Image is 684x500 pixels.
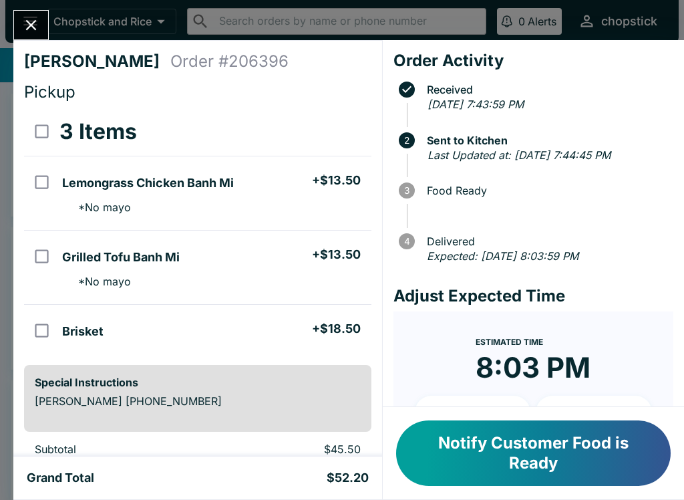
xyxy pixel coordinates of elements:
[170,51,289,72] h4: Order # 206396
[24,108,371,354] table: orders table
[27,470,94,486] h5: Grand Total
[24,51,170,72] h4: [PERSON_NAME]
[24,82,75,102] span: Pickup
[62,249,180,265] h5: Grilled Tofu Banh Mi
[420,235,673,247] span: Delivered
[327,470,369,486] h5: $52.20
[59,118,137,145] h3: 3 Items
[312,172,361,189] h5: + $13.50
[415,396,531,429] button: + 10
[403,236,409,247] text: 4
[404,135,409,146] text: 2
[476,350,590,385] time: 8:03 PM
[427,249,578,263] em: Expected: [DATE] 8:03:59 PM
[404,185,409,196] text: 3
[67,275,131,288] p: * No mayo
[420,184,673,197] span: Food Ready
[62,175,234,191] h5: Lemongrass Chicken Banh Mi
[312,321,361,337] h5: + $18.50
[14,11,48,39] button: Close
[393,51,673,71] h4: Order Activity
[420,84,673,96] span: Received
[476,337,543,347] span: Estimated Time
[67,201,131,214] p: * No mayo
[536,396,652,429] button: + 20
[427,98,524,111] em: [DATE] 7:43:59 PM
[229,443,360,456] p: $45.50
[35,443,208,456] p: Subtotal
[427,148,611,162] em: Last Updated at: [DATE] 7:44:45 PM
[62,324,104,340] h5: Brisket
[312,247,361,263] h5: + $13.50
[396,420,671,486] button: Notify Customer Food is Ready
[420,134,673,146] span: Sent to Kitchen
[35,394,361,408] p: [PERSON_NAME] [PHONE_NUMBER]
[393,286,673,306] h4: Adjust Expected Time
[35,376,361,389] h6: Special Instructions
